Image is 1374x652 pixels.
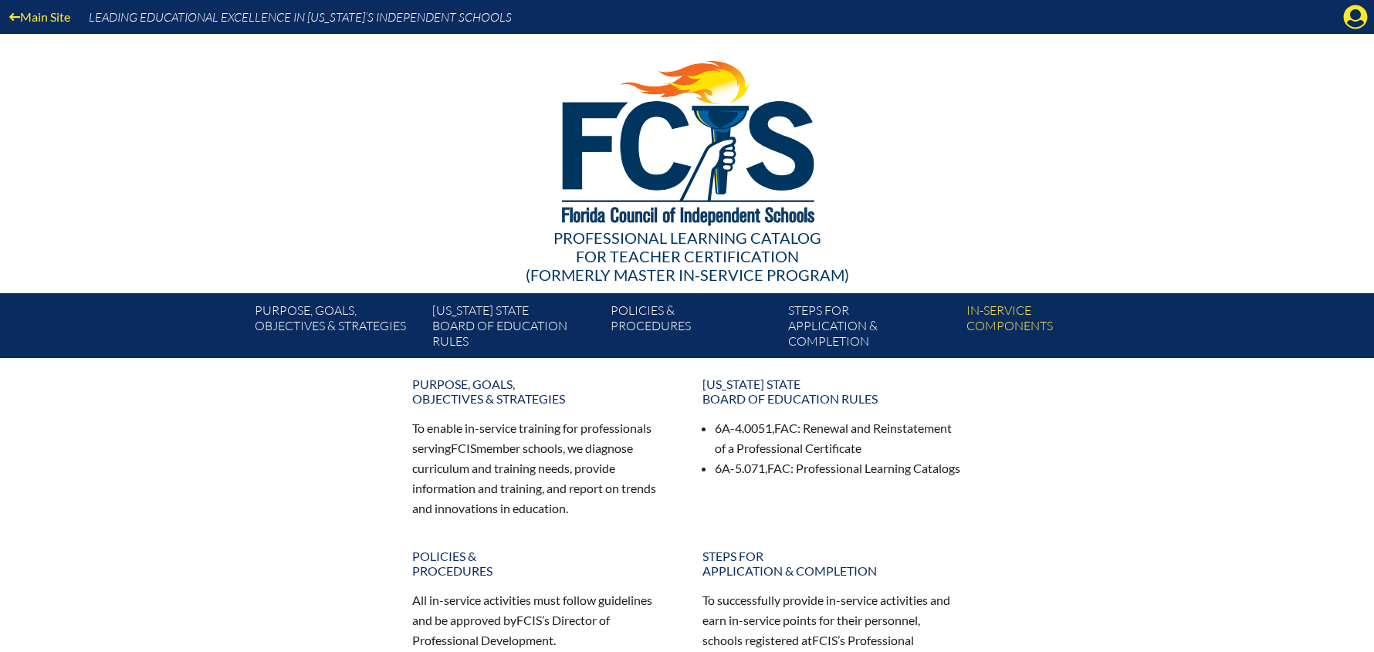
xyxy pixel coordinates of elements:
[715,418,962,458] li: 6A-4.0051, : Renewal and Reinstatement of a Professional Certificate
[782,299,959,358] a: Steps forapplication & completion
[403,542,681,584] a: Policies &Procedures
[576,247,799,265] span: for Teacher Certification
[403,370,681,412] a: Purpose, goals,objectives & strategies
[451,441,476,455] span: FCIS
[3,6,76,27] a: Main Site
[812,633,838,647] span: FCIS
[249,299,426,358] a: Purpose, goals,objectives & strategies
[1343,5,1368,29] svg: Manage account
[528,34,847,245] img: FCISlogo221.eps
[774,421,797,435] span: FAC
[516,613,542,627] span: FCIS
[960,299,1138,358] a: In-servicecomponents
[693,370,971,412] a: [US_STATE] StateBoard of Education rules
[767,461,790,475] span: FAC
[242,228,1132,284] div: Professional Learning Catalog (formerly Master In-service Program)
[412,418,672,518] p: To enable in-service training for professionals serving member schools, we diagnose curriculum an...
[412,590,672,650] p: All in-service activities must follow guidelines and be approved by ’s Director of Professional D...
[426,299,604,358] a: [US_STATE] StateBoard of Education rules
[604,299,782,358] a: Policies &Procedures
[715,458,962,478] li: 6A-5.071, : Professional Learning Catalogs
[693,542,971,584] a: Steps forapplication & completion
